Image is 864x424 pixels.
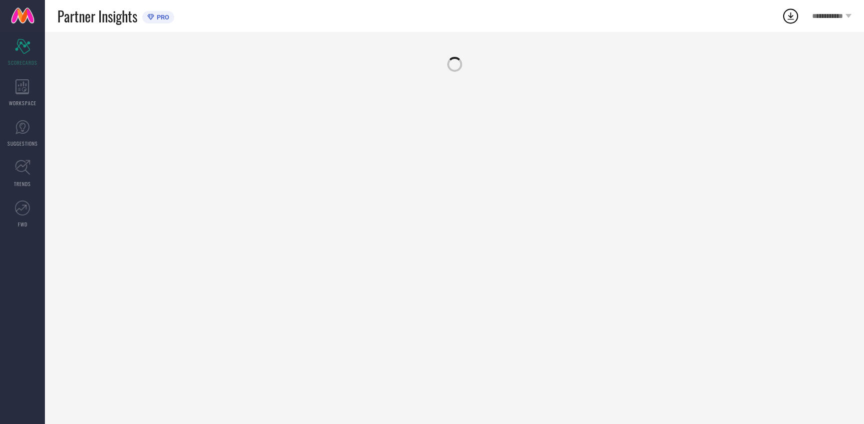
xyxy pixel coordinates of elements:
[18,220,27,228] span: FWD
[8,59,37,66] span: SCORECARDS
[782,7,800,25] div: Open download list
[57,6,137,26] span: Partner Insights
[9,99,36,107] span: WORKSPACE
[154,13,169,21] span: PRO
[14,180,31,188] span: TRENDS
[7,140,38,147] span: SUGGESTIONS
